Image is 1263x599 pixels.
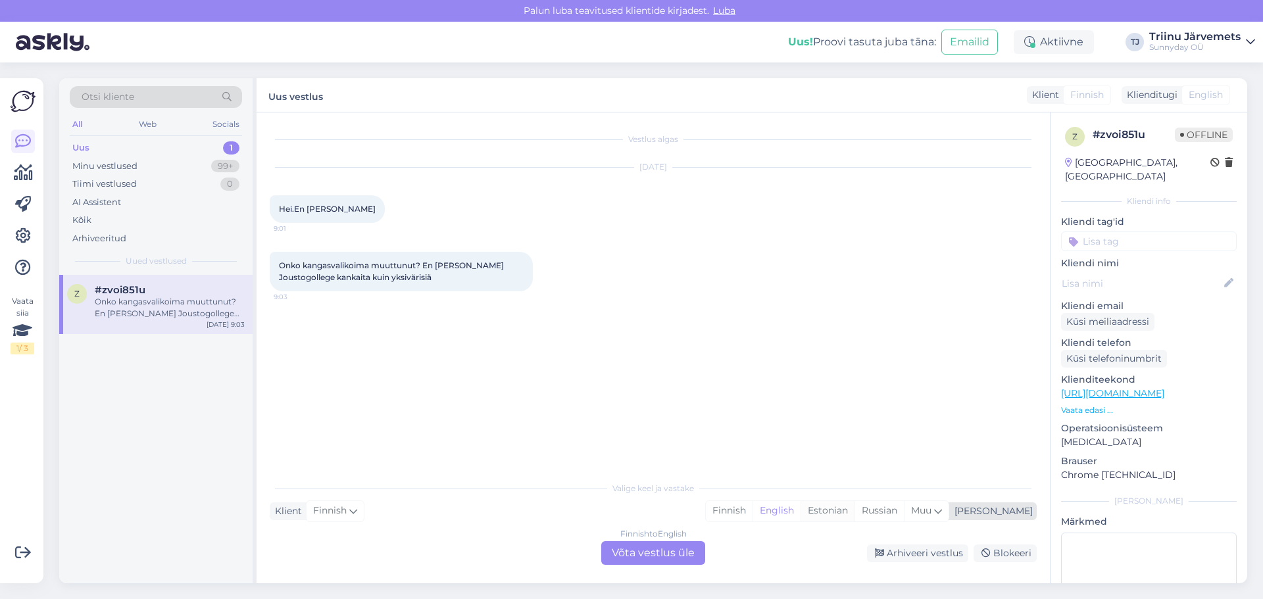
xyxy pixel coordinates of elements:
div: 1 [223,141,239,155]
p: Brauser [1061,454,1237,468]
div: Web [136,116,159,133]
div: Minu vestlused [72,160,137,173]
p: Kliendi email [1061,299,1237,313]
div: Klient [1027,88,1059,102]
b: Uus! [788,36,813,48]
div: Onko kangasvalikoima muuttunut? En [PERSON_NAME] Joustogollege kankaita kuin yksivärisiä [95,296,245,320]
div: # zvoi851u [1093,127,1175,143]
a: Triinu JärvemetsSunnyday OÜ [1149,32,1255,53]
p: Kliendi tag'id [1061,215,1237,229]
p: Kliendi telefon [1061,336,1237,350]
span: Finnish [1070,88,1104,102]
div: [PERSON_NAME] [1061,495,1237,507]
span: Otsi kliente [82,90,134,104]
div: [PERSON_NAME] [949,504,1033,518]
div: Finnish to English [620,528,687,540]
img: Askly Logo [11,89,36,114]
span: 9:01 [274,224,323,233]
div: Estonian [801,501,854,521]
label: Uus vestlus [268,86,323,104]
span: Uued vestlused [126,255,187,267]
div: Russian [854,501,904,521]
span: #zvoi851u [95,284,145,296]
span: Hei.En [PERSON_NAME] [279,204,376,214]
div: Kõik [72,214,91,227]
span: z [1072,132,1077,141]
p: Chrome [TECHNICAL_ID] [1061,468,1237,482]
span: 9:03 [274,292,323,302]
p: Märkmed [1061,515,1237,529]
span: Luba [709,5,739,16]
div: English [753,501,801,521]
a: [URL][DOMAIN_NAME] [1061,387,1164,399]
div: AI Assistent [72,196,121,209]
p: [MEDICAL_DATA] [1061,435,1237,449]
div: Blokeeri [974,544,1037,562]
div: Arhiveeri vestlus [867,544,968,562]
div: Klienditugi [1122,88,1177,102]
p: Klienditeekond [1061,373,1237,387]
div: Kliendi info [1061,195,1237,207]
span: Offline [1175,128,1233,142]
div: Proovi tasuta juba täna: [788,34,936,50]
div: 1 / 3 [11,343,34,354]
div: Socials [210,116,242,133]
span: Finnish [313,504,347,518]
div: Võta vestlus üle [601,541,705,565]
span: Onko kangasvalikoima muuttunut? En [PERSON_NAME] Joustogollege kankaita kuin yksivärisiä [279,260,506,282]
input: Lisa nimi [1062,276,1222,291]
div: All [70,116,85,133]
div: [DATE] [270,161,1037,173]
div: Finnish [706,501,753,521]
span: z [74,289,80,299]
p: Vaata edasi ... [1061,404,1237,416]
div: Uus [72,141,89,155]
div: Valige keel ja vastake [270,483,1037,494]
div: Tiimi vestlused [72,178,137,191]
div: 99+ [211,160,239,173]
input: Lisa tag [1061,231,1237,251]
p: Operatsioonisüsteem [1061,421,1237,435]
div: [DATE] 9:03 [207,320,245,329]
button: Emailid [941,30,998,55]
div: [GEOGRAPHIC_DATA], [GEOGRAPHIC_DATA] [1065,156,1210,183]
div: 0 [220,178,239,191]
div: TJ [1126,33,1144,51]
div: Vestlus algas [270,133,1037,145]
div: Aktiivne [1014,30,1094,54]
span: Muu [911,504,931,516]
div: Triinu Järvemets [1149,32,1241,42]
div: Küsi meiliaadressi [1061,313,1154,331]
span: English [1189,88,1223,102]
div: Küsi telefoninumbrit [1061,350,1167,368]
p: Kliendi nimi [1061,256,1237,270]
div: Klient [270,504,302,518]
div: Arhiveeritud [72,232,126,245]
div: Sunnyday OÜ [1149,42,1241,53]
div: Vaata siia [11,295,34,354]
